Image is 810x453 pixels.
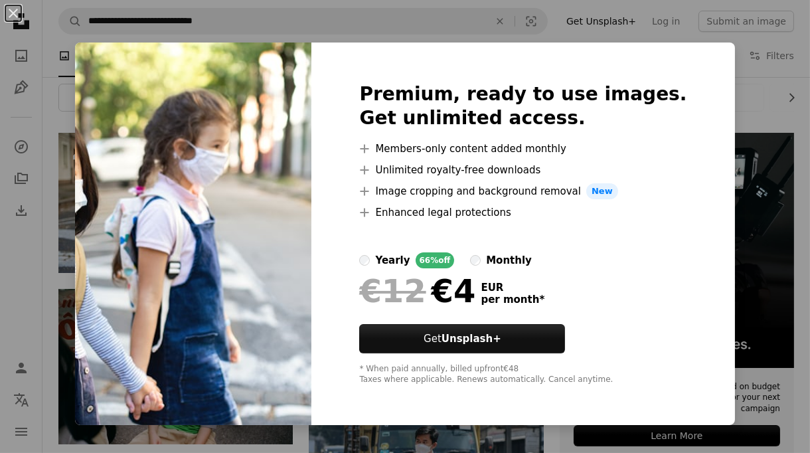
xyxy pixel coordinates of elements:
button: GetUnsplash+ [359,324,565,353]
li: Unlimited royalty-free downloads [359,162,687,178]
div: yearly [375,252,410,268]
img: premium_photo-1661559086060-b84df81160d8 [75,43,311,425]
h2: Premium, ready to use images. Get unlimited access. [359,82,687,130]
li: Enhanced legal protections [359,205,687,221]
input: yearly66%off [359,255,370,266]
input: monthly [470,255,481,266]
span: per month * [481,294,544,306]
li: Members-only content added monthly [359,141,687,157]
div: * When paid annually, billed upfront €48 Taxes where applicable. Renews automatically. Cancel any... [359,364,687,385]
strong: Unsplash+ [442,333,501,345]
li: Image cropping and background removal [359,183,687,199]
span: New [586,183,618,199]
span: EUR [481,282,544,294]
span: €12 [359,274,426,308]
div: €4 [359,274,475,308]
div: 66% off [416,252,455,268]
div: monthly [486,252,532,268]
